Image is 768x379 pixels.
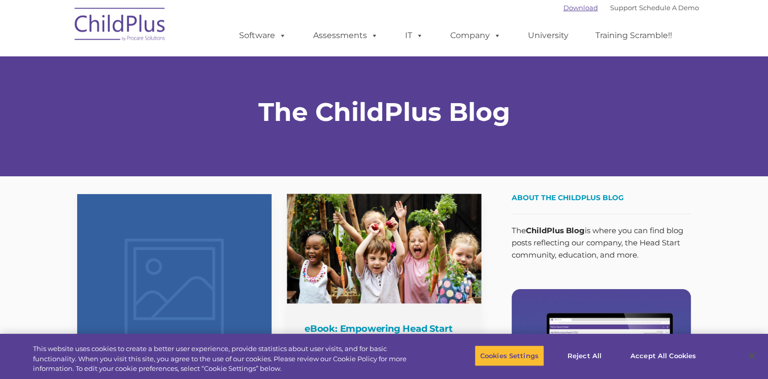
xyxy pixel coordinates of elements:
[440,25,511,46] a: Company
[585,25,682,46] a: Training Scramble!!
[70,1,171,51] img: ChildPlus by Procare Solutions
[512,193,624,202] span: About the ChildPlus Blog
[475,345,544,366] button: Cookies Settings
[639,4,699,12] a: Schedule A Demo
[33,344,422,374] div: This website uses cookies to create a better user experience, provide statistics about user visit...
[512,225,691,261] p: The is where you can find blog posts reflecting our company, the Head Start community, education,...
[625,345,702,366] button: Accept All Cookies
[610,4,637,12] a: Support
[305,322,466,364] h4: eBook: Empowering Head Start Programs with Technology: The ChildPlus Advantage
[518,25,579,46] a: University
[741,344,763,367] button: Close
[303,25,388,46] a: Assessments
[395,25,433,46] a: IT
[563,4,598,12] a: Download
[553,345,616,366] button: Reject All
[229,25,296,46] a: Software
[526,226,585,235] strong: ChildPlus Blog
[287,194,481,304] a: eBook: Empowering Head Start Programs with Technology: The ChildPlus Advantage
[563,4,699,12] font: |
[258,97,510,128] strong: The ChildPlus Blog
